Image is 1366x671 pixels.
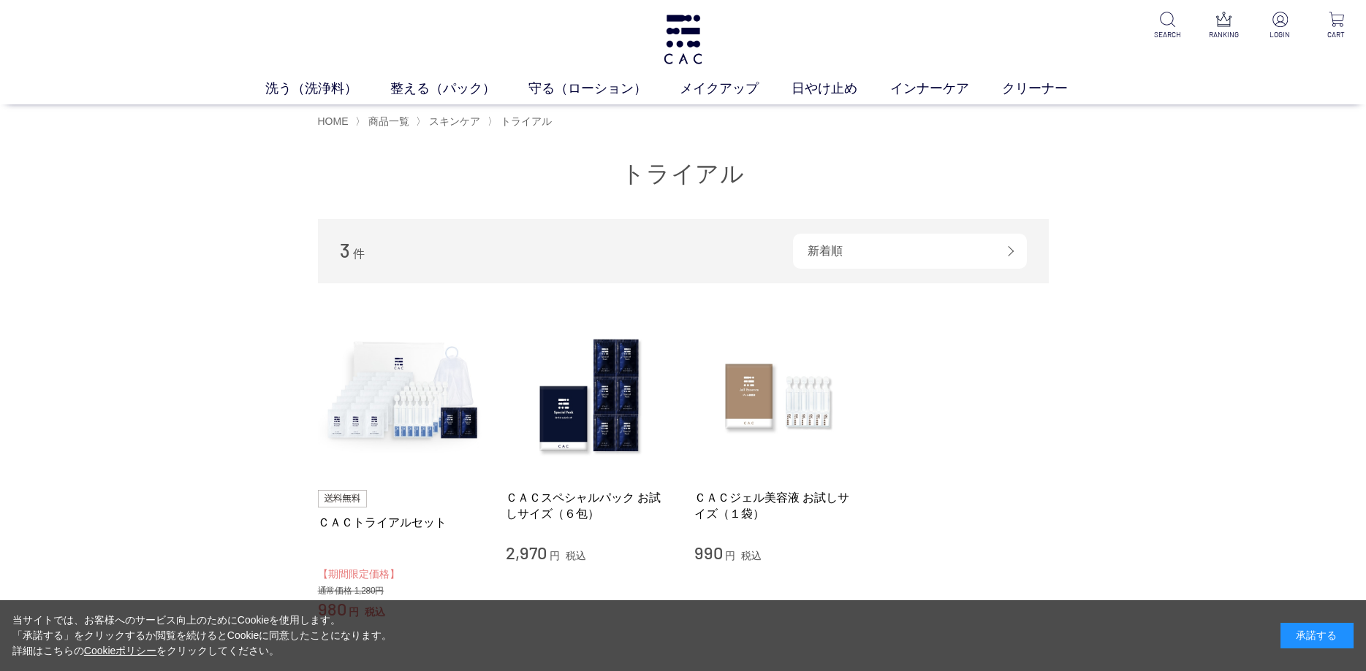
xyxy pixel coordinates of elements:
[890,79,1002,99] a: インナーケア
[265,79,390,99] a: 洗う（洗浄料）
[416,115,484,129] li: 〉
[84,645,157,656] a: Cookieポリシー
[792,79,890,99] a: 日やけ止め
[318,586,485,597] div: 通常価格 1,280円
[318,566,485,583] div: 【期間限定価格】
[694,542,723,563] span: 990
[318,490,368,507] img: 送料無料
[661,15,705,64] img: logo
[694,490,861,521] a: ＣＡＣジェル美容液 お試しサイズ（１袋）
[1002,79,1101,99] a: クリーナー
[355,115,413,129] li: 〉
[318,598,346,619] span: 980
[1262,29,1298,40] p: LOGIN
[1206,12,1242,40] a: RANKING
[340,239,350,261] span: 3
[365,115,409,127] a: 商品一覧
[793,234,1027,269] div: 新着順
[506,313,672,479] img: ＣＡＣスペシャルパック お試しサイズ（６包）
[528,79,680,99] a: 守る（ローション）
[1280,623,1354,648] div: 承諾する
[487,115,555,129] li: 〉
[12,613,392,659] div: 当サイトでは、お客様へのサービス向上のためにCookieを使用します。 「承諾する」をクリックするか閲覧を続けるとCookieに同意したことになります。 詳細はこちらの をクリックしてください。
[1206,29,1242,40] p: RANKING
[426,115,480,127] a: スキンケア
[1318,12,1354,40] a: CART
[680,79,792,99] a: メイクアップ
[318,313,485,479] img: ＣＡＣトライアルセット
[1150,29,1185,40] p: SEARCH
[353,248,365,260] span: 件
[694,313,861,479] img: ＣＡＣジェル美容液 お試しサイズ（１袋）
[725,550,735,561] span: 円
[506,542,547,563] span: 2,970
[741,550,762,561] span: 税込
[506,490,672,521] a: ＣＡＣスペシャルパック お試しサイズ（６包）
[429,115,480,127] span: スキンケア
[318,515,485,530] a: ＣＡＣトライアルセット
[318,158,1049,190] h1: トライアル
[1150,12,1185,40] a: SEARCH
[566,550,586,561] span: 税込
[1318,29,1354,40] p: CART
[318,115,349,127] a: HOME
[498,115,552,127] a: トライアル
[1262,12,1298,40] a: LOGIN
[501,115,552,127] span: トライアル
[368,115,409,127] span: 商品一覧
[550,550,560,561] span: 円
[390,79,528,99] a: 整える（パック）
